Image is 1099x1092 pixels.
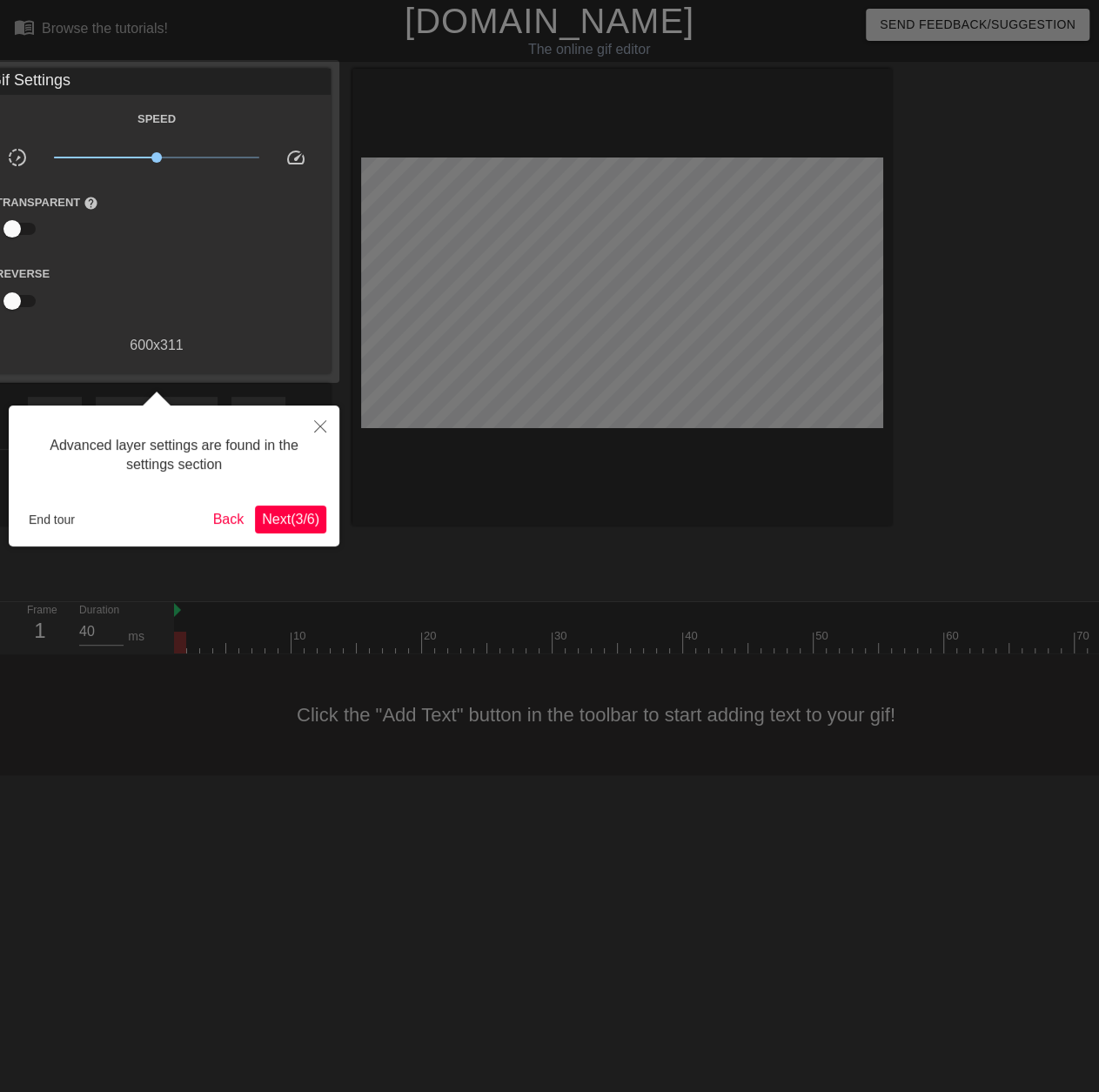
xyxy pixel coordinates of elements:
span: Next ( 3 / 6 ) [262,512,319,526]
button: End tour [22,506,82,533]
button: Close [301,405,339,446]
div: Advanced layer settings are found in the settings section [22,419,326,492]
button: Next [255,506,326,533]
button: Back [206,506,251,533]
